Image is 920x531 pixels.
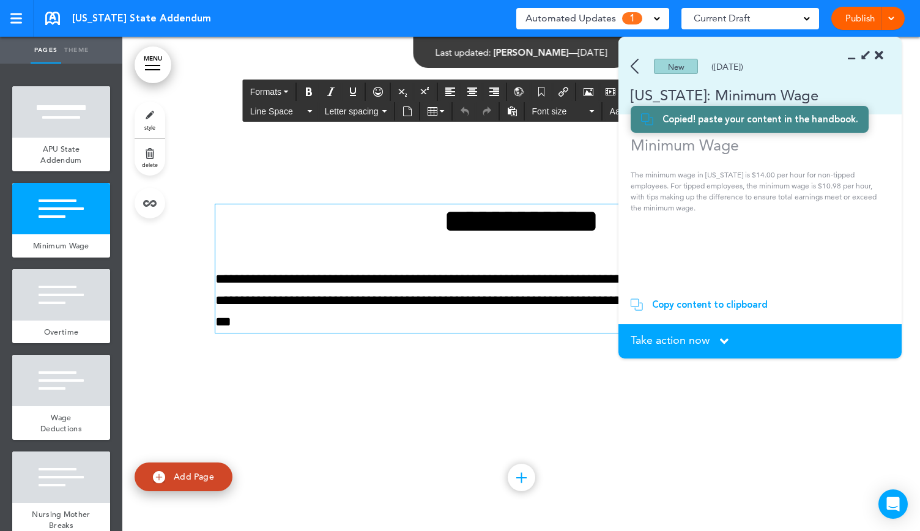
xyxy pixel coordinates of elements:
[174,471,214,482] span: Add Page
[502,102,522,121] div: Paste as text
[494,46,569,58] span: [PERSON_NAME]
[532,105,587,117] span: Font size
[631,335,710,346] span: Take action now
[484,83,505,101] div: Align right
[509,83,530,101] div: Insert/Edit global anchor link
[525,10,616,27] span: Automated Updates
[436,48,607,57] div: —
[553,83,574,101] div: Insert/edit airmason link
[144,124,155,131] span: style
[40,412,82,434] span: Wage Deductions
[325,105,380,117] span: Letter spacing
[622,12,642,24] span: 1
[600,83,621,101] div: Insert/edit media
[631,136,881,154] h1: Minimum Wage
[40,144,81,165] span: APU State Addendum
[440,83,461,101] div: Align left
[631,59,639,74] img: back.svg
[135,139,165,176] a: delete
[250,105,305,117] span: Line Space
[72,12,211,25] span: [US_STATE] State Addendum
[142,161,158,168] span: delete
[393,83,414,101] div: Subscript
[662,113,858,125] div: Copied! paste your content in the handbook.
[618,85,866,105] div: [US_STATE]: Minimum Wage
[462,83,483,101] div: Align center
[477,102,497,121] div: Redo
[33,240,89,251] span: Minimum Wage
[531,83,552,101] div: Anchor
[343,83,363,101] div: Underline
[250,87,281,97] span: Formats
[135,46,171,83] a: MENU
[135,462,232,491] a: Add Page
[436,46,491,58] span: Last updated:
[454,102,475,121] div: Undo
[641,113,653,125] img: copy.svg
[31,37,61,64] a: Pages
[12,321,110,344] a: Overtime
[12,138,110,171] a: APU State Addendum
[61,37,92,64] a: Theme
[631,299,643,311] img: copy.svg
[610,106,620,116] span: Aa
[32,509,90,530] span: Nursing Mother Breaks
[654,59,698,74] div: New
[694,10,750,27] span: Current Draft
[135,102,165,138] a: style
[840,7,879,30] a: Publish
[631,169,881,214] p: The minimum wage in [US_STATE] is $14.00 per hour for non-tipped employees. For tipped employees,...
[12,406,110,440] a: Wage Deductions
[12,234,110,258] a: Minimum Wage
[44,327,78,337] span: Overtime
[578,46,607,58] span: [DATE]
[153,471,165,483] img: add.svg
[578,83,599,101] div: Airmason image
[878,489,908,519] div: Open Intercom Messenger
[299,83,319,101] div: Bold
[652,299,768,311] div: Copy content to clipboard
[321,83,341,101] div: Italic
[422,102,450,121] div: Table
[711,62,743,71] div: ([DATE])
[397,102,418,121] div: Insert document
[415,83,436,101] div: Superscript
